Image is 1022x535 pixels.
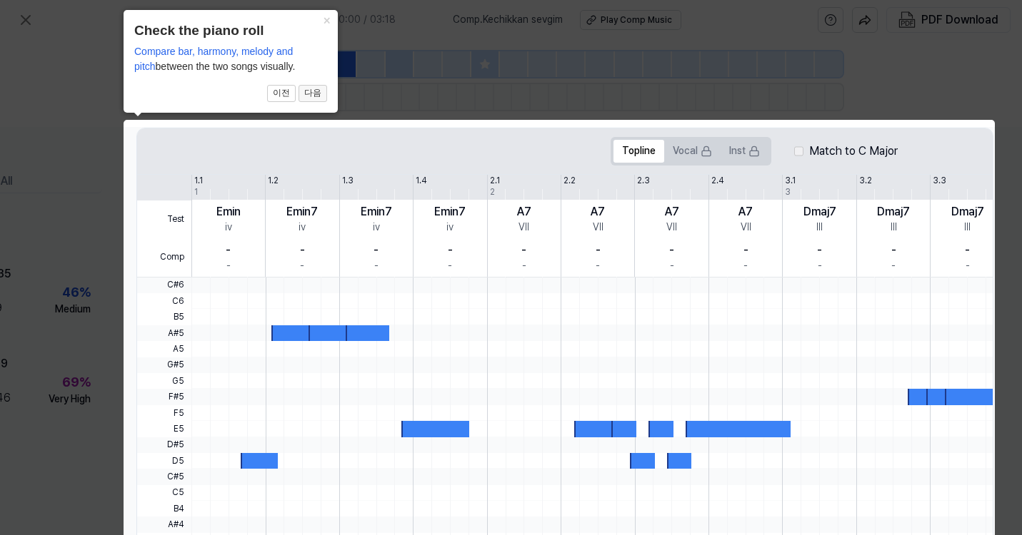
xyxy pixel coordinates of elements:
[563,175,576,187] div: 2.2
[490,175,500,187] div: 2.1
[803,203,836,220] div: Dmaj7
[194,175,203,187] div: 1.1
[664,140,721,163] button: Vocal
[637,175,650,187] div: 2.3
[225,220,232,235] div: iv
[818,259,822,273] div: -
[877,203,910,220] div: Dmaj7
[596,242,601,259] div: -
[448,242,453,259] div: -
[137,405,191,421] span: F5
[517,203,531,220] div: A7
[859,175,872,187] div: 3.2
[446,220,454,235] div: iv
[743,259,748,273] div: -
[137,516,191,532] span: A#4
[137,200,191,239] span: Test
[137,437,191,453] span: D#5
[666,220,677,235] div: VII
[137,469,191,484] span: C#5
[137,485,191,501] span: C5
[300,259,304,273] div: -
[226,259,231,273] div: -
[721,140,768,163] button: Inst
[891,242,896,259] div: -
[490,186,495,198] div: 2
[933,175,946,187] div: 3.3
[665,203,679,220] div: A7
[951,203,984,220] div: Dmaj7
[226,242,231,259] div: -
[299,85,327,102] button: 다음
[809,143,898,160] label: Match to C Major
[670,259,674,273] div: -
[137,341,191,357] span: A5
[741,220,751,235] div: VII
[134,44,327,74] div: between the two songs visually.
[965,242,970,259] div: -
[522,259,526,273] div: -
[669,242,674,259] div: -
[891,259,896,273] div: -
[137,293,191,309] span: C6
[434,203,466,220] div: Emin7
[137,309,191,325] span: B5
[785,175,796,187] div: 3.1
[137,389,191,404] span: F#5
[137,373,191,389] span: G5
[194,186,198,198] div: 1
[966,259,970,273] div: -
[373,220,380,235] div: iv
[816,220,823,235] div: III
[137,501,191,516] span: B4
[300,242,305,259] div: -
[137,453,191,469] span: D5
[743,242,748,259] div: -
[268,175,279,187] div: 1.2
[374,259,379,273] div: -
[591,203,605,220] div: A7
[137,325,191,341] span: A#5
[448,259,452,273] div: -
[137,421,191,437] span: E5
[216,203,241,220] div: Emin
[315,10,338,30] button: Close
[521,242,526,259] div: -
[267,85,296,102] button: 이전
[299,220,306,235] div: iv
[596,259,600,273] div: -
[785,186,791,198] div: 3
[137,238,191,277] span: Comp
[134,46,293,72] span: Compare bar, harmony, melody and pitch
[374,242,379,259] div: -
[964,220,971,235] div: III
[137,277,191,293] span: C#6
[342,175,354,187] div: 1.3
[817,242,822,259] div: -
[593,220,603,235] div: VII
[518,220,529,235] div: VII
[711,175,724,187] div: 2.4
[738,203,753,220] div: A7
[134,21,327,41] header: Check the piano roll
[613,140,664,163] button: Topline
[137,357,191,373] span: G#5
[891,220,897,235] div: III
[361,203,392,220] div: Emin7
[416,175,427,187] div: 1.4
[286,203,318,220] div: Emin7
